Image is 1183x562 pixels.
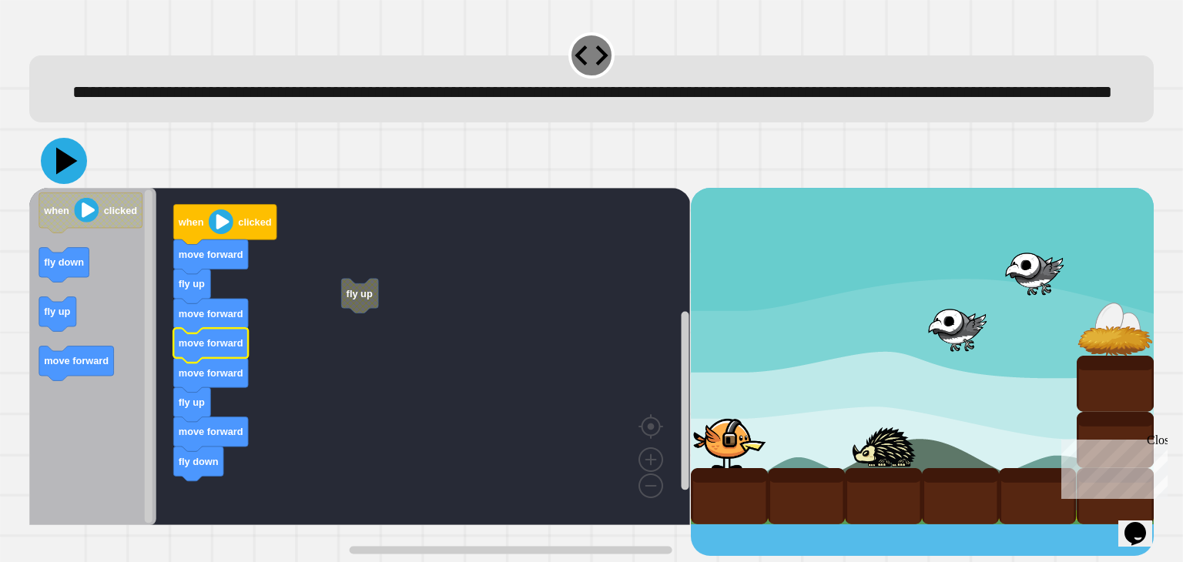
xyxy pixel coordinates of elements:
[179,426,243,437] text: move forward
[6,6,106,98] div: Chat with us now!Close
[104,205,137,216] text: clicked
[179,396,205,408] text: fly up
[178,216,204,228] text: when
[179,456,219,467] text: fly down
[347,287,373,299] text: fly up
[45,306,71,317] text: fly up
[179,278,205,289] text: fly up
[1055,433,1168,499] iframe: chat widget
[1118,500,1168,547] iframe: chat widget
[179,308,243,319] text: move forward
[179,337,243,349] text: move forward
[179,249,243,260] text: move forward
[179,366,243,378] text: move forward
[239,216,272,228] text: clicked
[45,355,109,366] text: move forward
[44,205,70,216] text: when
[29,188,690,556] div: Blockly Workspace
[45,256,85,268] text: fly down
